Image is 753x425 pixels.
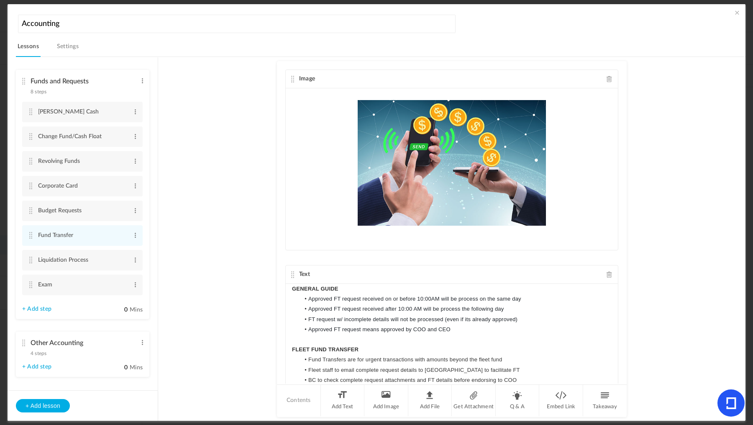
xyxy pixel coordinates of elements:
[364,385,408,416] li: Add Image
[55,41,81,57] a: Settings
[300,355,612,365] li: Fund Transfers are for urgent transactions with amounts beyond the fleet fund
[299,76,315,82] span: Image
[452,385,496,416] li: Get Attachment
[321,385,365,416] li: Add Text
[539,385,583,416] li: Embed Link
[107,306,128,314] input: Mins
[583,385,627,416] li: Takeaway
[31,89,46,94] span: 8 steps
[22,306,51,313] a: + Add step
[130,365,143,371] span: Mins
[16,41,41,57] a: Lessons
[300,375,612,385] li: BC to check complete request attachments and FT details before endorsing to COO
[308,296,521,302] span: Approved FT request received on or before 10:00AM will be process on the same day
[308,326,451,332] span: Approved FT request means approved by COO and CEO
[292,286,338,292] strong: GENERAL GUIDE
[308,316,517,322] span: FT request w/ incomplete details will not be processed (even if its already approved)
[18,15,456,33] input: Course name
[292,346,359,353] strong: FLEET FUND TRANSFER
[408,385,452,416] li: Add File
[297,100,606,226] img: transfer-funds-from-usa-to-india.jpg
[308,306,504,312] span: Approved FT request received after 10:00 AM will be process the following day
[107,364,128,372] input: Mins
[300,365,612,375] li: Fleet staff to email complete request details to [GEOGRAPHIC_DATA] to facilitate FT
[16,399,70,412] button: + Add lesson
[31,351,46,356] span: 4 steps
[496,385,540,416] li: Q & A
[299,271,310,277] span: Text
[130,307,143,313] span: Mins
[277,385,321,416] li: Contents
[22,363,51,371] a: + Add step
